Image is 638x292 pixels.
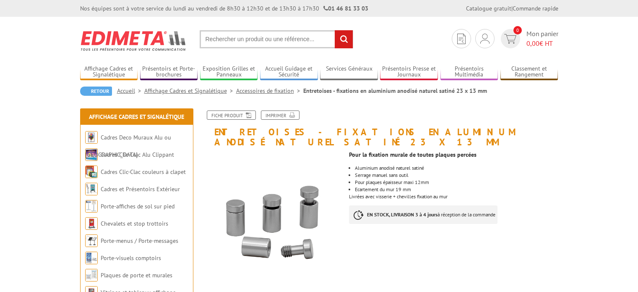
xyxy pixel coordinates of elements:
div: | [466,4,558,13]
a: Affichage Cadres et Signalétique [144,87,236,95]
a: Fiche produit [207,110,256,120]
a: Présentoirs Multimédia [440,65,498,79]
a: Accueil [117,87,144,95]
li: Aluminium anodisé naturel satiné [355,166,558,171]
a: Présentoirs Presse et Journaux [380,65,438,79]
li: Entretoises - fixations en aluminium anodisé naturel satiné 23 x 13 mm [303,87,487,95]
a: devis rapide 0 Mon panier 0,00€ HT [499,29,558,48]
input: rechercher [335,30,353,48]
a: Affichage Cadres et Signalétique [80,65,138,79]
img: devis rapide [480,34,490,44]
a: Cadres Clic-Clac couleurs à clapet [101,168,186,176]
a: Exposition Grilles et Panneaux [200,65,258,79]
span: € HT [526,39,558,48]
div: Nos équipes sont à votre service du lundi au vendredi de 8h30 à 12h30 et de 13h30 à 17h30 [80,4,368,13]
span: Mon panier [526,29,558,48]
img: devis rapide [504,34,516,44]
div: Livrées avec visserie + chevilles fixation au mur [349,147,564,232]
a: Cadres Deco Muraux Alu ou [GEOGRAPHIC_DATA] [85,134,171,158]
a: Cadres et Présentoirs Extérieur [101,185,180,193]
a: Accueil Guidage et Sécurité [260,65,318,79]
img: Cadres et Présentoirs Extérieur [85,183,98,195]
li: Pour plaques épaisseur maxi 12mm [355,180,558,185]
a: Imprimer [261,110,299,120]
img: devis rapide [457,34,466,44]
span: 0,00 [526,39,539,47]
strong: EN STOCK, LIVRAISON 3 à 4 jours [367,211,437,218]
a: Cadres Clic-Clac Alu Clippant [101,151,174,158]
span: 0 [513,26,522,34]
img: Cadres Deco Muraux Alu ou Bois [85,131,98,144]
img: Porte-affiches de sol sur pied [85,200,98,213]
a: Chevalets et stop trottoirs [101,220,168,227]
a: Classement et Rangement [500,65,558,79]
strong: Pour la fixation murale de toutes plaques percées [349,151,477,158]
a: Porte-affiches de sol sur pied [101,203,174,210]
strong: 01 46 81 33 03 [323,5,368,12]
a: Présentoirs et Porte-brochures [140,65,198,79]
p: à réception de la commande [349,205,497,224]
a: Accessoires de fixation [236,87,303,95]
img: Chevalets et stop trottoirs [85,217,98,230]
h1: Entretoises - fixations en aluminium anodisé naturel satiné 23 x 13 mm [195,110,565,147]
a: Services Généraux [320,65,378,79]
img: Edimeta [80,25,187,56]
img: Cadres Clic-Clac couleurs à clapet [85,166,98,178]
a: Retour [80,87,112,96]
li: Serrage manuel sans outil [355,173,558,178]
a: Affichage Cadres et Signalétique [89,113,184,121]
a: Commande rapide [513,5,558,12]
a: Catalogue gratuit [466,5,511,12]
li: Ecartement du mur 19 mm [355,187,558,192]
input: Rechercher un produit ou une référence... [200,30,353,48]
